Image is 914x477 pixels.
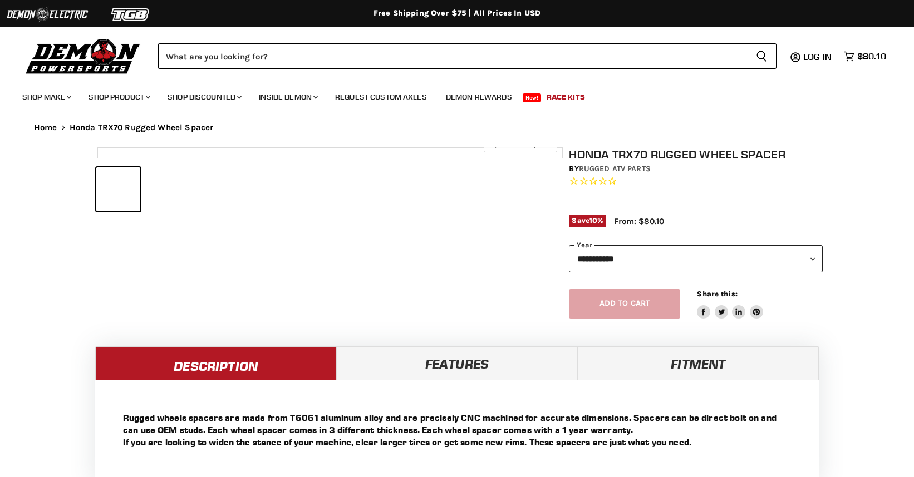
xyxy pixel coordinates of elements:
[89,4,173,25] img: TGB Logo 2
[22,36,144,76] img: Demon Powersports
[12,8,902,18] div: Free Shipping Over $75 | All Prices In USD
[569,245,823,272] select: year
[158,43,777,69] form: Product
[159,86,248,108] a: Shop Discounted
[747,43,777,69] button: Search
[589,216,597,225] span: 10
[697,290,737,298] span: Share this:
[336,346,577,380] a: Features
[569,176,823,187] span: Rated 0.0 out of 5 stars 0 reviews
[95,346,336,380] a: Description
[327,86,435,108] a: Request Custom Axles
[569,147,823,161] h1: Honda TRX70 Rugged Wheel Spacer
[838,48,892,64] a: $80.10
[569,163,823,175] div: by
[191,167,235,211] button: Honda TRX70 Rugged Wheel Spacer thumbnail
[158,43,747,69] input: Search
[96,167,140,211] button: Honda TRX70 Rugged Wheel Spacer thumbnail
[144,167,188,211] button: Honda TRX70 Rugged Wheel Spacer thumbnail
[857,51,886,62] span: $80.10
[803,51,832,62] span: Log in
[578,346,819,380] a: Fitment
[80,86,157,108] a: Shop Product
[6,4,89,25] img: Demon Electric Logo 2
[798,52,838,62] a: Log in
[538,86,593,108] a: Race Kits
[12,123,902,132] nav: Breadcrumbs
[70,123,214,132] span: Honda TRX70 Rugged Wheel Spacer
[489,140,551,148] span: Click to expand
[579,164,651,173] a: Rugged ATV Parts
[14,86,78,108] a: Shop Make
[34,123,57,132] a: Home
[523,93,542,102] span: New!
[614,216,664,226] span: From: $80.10
[697,289,763,319] aside: Share this:
[123,411,791,448] p: Rugged wheels spacers are made from T6061 aluminum alloy and are precisely CNC machined for accur...
[14,81,883,108] ul: Main menu
[438,86,520,108] a: Demon Rewards
[569,215,606,227] span: Save %
[250,86,325,108] a: Inside Demon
